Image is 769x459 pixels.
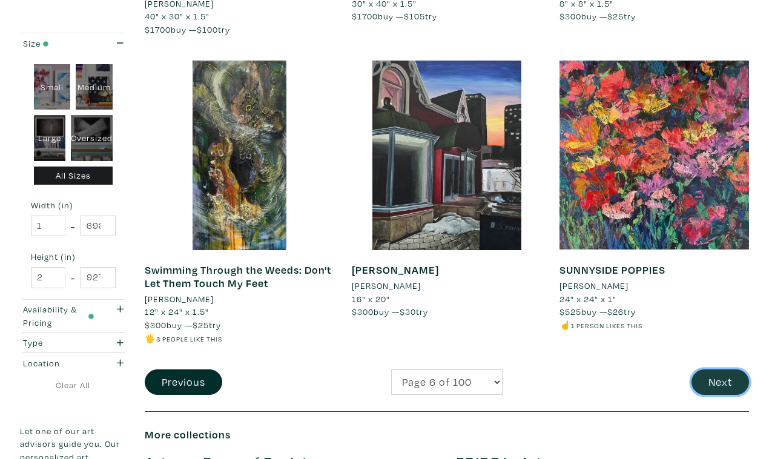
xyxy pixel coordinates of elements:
div: Small [34,64,71,110]
a: [PERSON_NAME] [559,279,749,292]
small: Width (in) [31,201,116,210]
span: buy — try [145,319,221,331]
span: $100 [197,24,218,35]
span: $525 [559,306,581,317]
span: $1700 [352,10,378,22]
a: [PERSON_NAME] [352,279,541,292]
a: [PERSON_NAME] [145,292,334,306]
span: buy — try [559,306,636,317]
span: buy — try [352,306,428,317]
div: All Sizes [34,167,113,185]
span: $25 [607,10,624,22]
h6: More collections [145,428,749,441]
div: Location [23,357,94,370]
a: SUNNYSIDE POPPIES [559,263,665,277]
div: Medium [76,64,113,110]
div: Oversized [71,115,113,161]
small: Height (in) [31,253,116,261]
small: 1 person likes this [571,321,642,330]
li: 🖐️ [145,332,334,345]
span: $300 [145,319,167,331]
a: Swimming Through the Weeds: Don't Let Them Touch My Feet [145,263,331,290]
span: 12" x 24" x 1.5" [145,306,209,317]
li: [PERSON_NAME] [145,292,214,306]
span: $1700 [145,24,171,35]
button: Size [20,33,127,53]
li: [PERSON_NAME] [559,279,629,292]
button: Type [20,333,127,353]
span: $300 [559,10,581,22]
div: Availability & Pricing [23,303,94,329]
div: Large [34,115,66,161]
span: - [71,218,75,234]
span: $105 [404,10,425,22]
span: - [71,269,75,286]
button: Location [20,353,127,373]
span: $300 [352,306,374,317]
div: Size [23,37,94,50]
button: Previous [145,369,222,395]
button: Next [691,369,749,395]
span: buy — try [145,24,230,35]
span: 24" x 24" x 1" [559,293,616,305]
li: ☝️ [559,319,749,332]
span: 16" x 20" [352,293,390,305]
li: [PERSON_NAME] [352,279,421,292]
a: Clear All [20,378,127,392]
span: $26 [607,306,624,317]
div: Type [23,336,94,349]
button: Availability & Pricing [20,300,127,332]
span: buy — try [559,10,636,22]
span: $25 [193,319,209,331]
span: 40" x 30" x 1.5" [145,10,210,22]
small: 3 people like this [156,334,222,343]
span: buy — try [352,10,437,22]
a: [PERSON_NAME] [352,263,439,277]
span: $30 [400,306,416,317]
